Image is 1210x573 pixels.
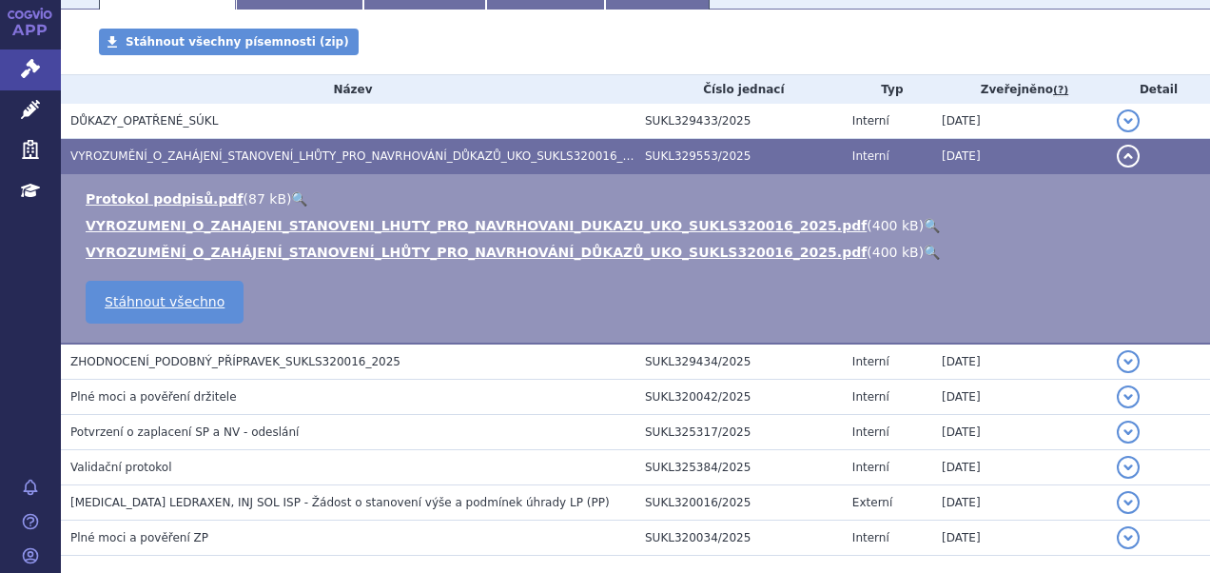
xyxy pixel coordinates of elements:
[924,245,940,260] a: 🔍
[852,114,889,128] span: Interní
[932,450,1107,485] td: [DATE]
[70,425,299,439] span: Potvrzení o zaplacení SP a NV - odeslání
[932,75,1107,104] th: Zveřejněno
[852,390,889,404] span: Interní
[932,139,1107,174] td: [DATE]
[86,216,1191,235] li: ( )
[1117,526,1140,549] button: detail
[70,390,237,404] span: Plné moci a pověření držitele
[86,218,867,233] a: VYROZUMENI_O_ZAHAJENI_STANOVENI_LHUTY_PRO_NAVRHOVANI_DUKAZU_UKO_SUKLS320016_2025.pdf
[924,218,940,233] a: 🔍
[852,425,889,439] span: Interní
[852,496,892,509] span: Externí
[1117,385,1140,408] button: detail
[126,35,349,49] span: Stáhnout všechny písemnosti (zip)
[86,245,867,260] a: VYROZUMĚNÍ_O_ZAHÁJENÍ_STANOVENÍ_LHŮTY_PRO_NAVRHOVÁNÍ_DŮKAZŮ_UKO_SUKLS320016_2025.pdf
[932,485,1107,521] td: [DATE]
[99,29,359,55] a: Stáhnout všechny písemnosti (zip)
[1117,456,1140,479] button: detail
[852,461,889,474] span: Interní
[70,114,218,128] span: DŮKAZY_OPATŘENÉ_SÚKL
[635,139,843,174] td: SUKL329553/2025
[843,75,932,104] th: Typ
[932,415,1107,450] td: [DATE]
[932,104,1107,139] td: [DATE]
[932,521,1107,556] td: [DATE]
[70,531,208,544] span: Plné moci a pověření ZP
[1117,109,1140,132] button: detail
[1117,491,1140,514] button: detail
[1053,84,1068,97] abbr: (?)
[872,218,919,233] span: 400 kB
[932,344,1107,380] td: [DATE]
[291,191,307,207] a: 🔍
[86,189,1191,208] li: ( )
[70,496,610,509] span: ENOXAPARIN SODIUM LEDRAXEN, INJ SOL ISP - Žádost o stanovení výše a podmínek úhrady LP (PP)
[70,149,652,163] span: VYROZUMĚNÍ_O_ZAHÁJENÍ_STANOVENÍ_LHŮTY_PRO_NAVRHOVÁNÍ_DŮKAZŮ_UKO_SUKLS320016_2025
[70,461,172,474] span: Validační protokol
[248,191,286,207] span: 87 kB
[1117,145,1140,168] button: detail
[635,521,843,556] td: SUKL320034/2025
[635,450,843,485] td: SUKL325384/2025
[852,149,889,163] span: Interní
[70,355,400,368] span: ZHODNOCENÍ_PODOBNÝ_PŘÍPRAVEK_SUKLS320016_2025
[852,355,889,368] span: Interní
[635,104,843,139] td: SUKL329433/2025
[86,281,244,324] a: Stáhnout všechno
[635,415,843,450] td: SUKL325317/2025
[61,75,635,104] th: Název
[1107,75,1210,104] th: Detail
[932,380,1107,415] td: [DATE]
[852,531,889,544] span: Interní
[635,75,843,104] th: Číslo jednací
[1117,350,1140,373] button: detail
[635,344,843,380] td: SUKL329434/2025
[86,191,244,207] a: Protokol podpisů.pdf
[872,245,919,260] span: 400 kB
[635,485,843,521] td: SUKL320016/2025
[1117,421,1140,444] button: detail
[635,380,843,415] td: SUKL320042/2025
[86,243,1191,262] li: ( )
